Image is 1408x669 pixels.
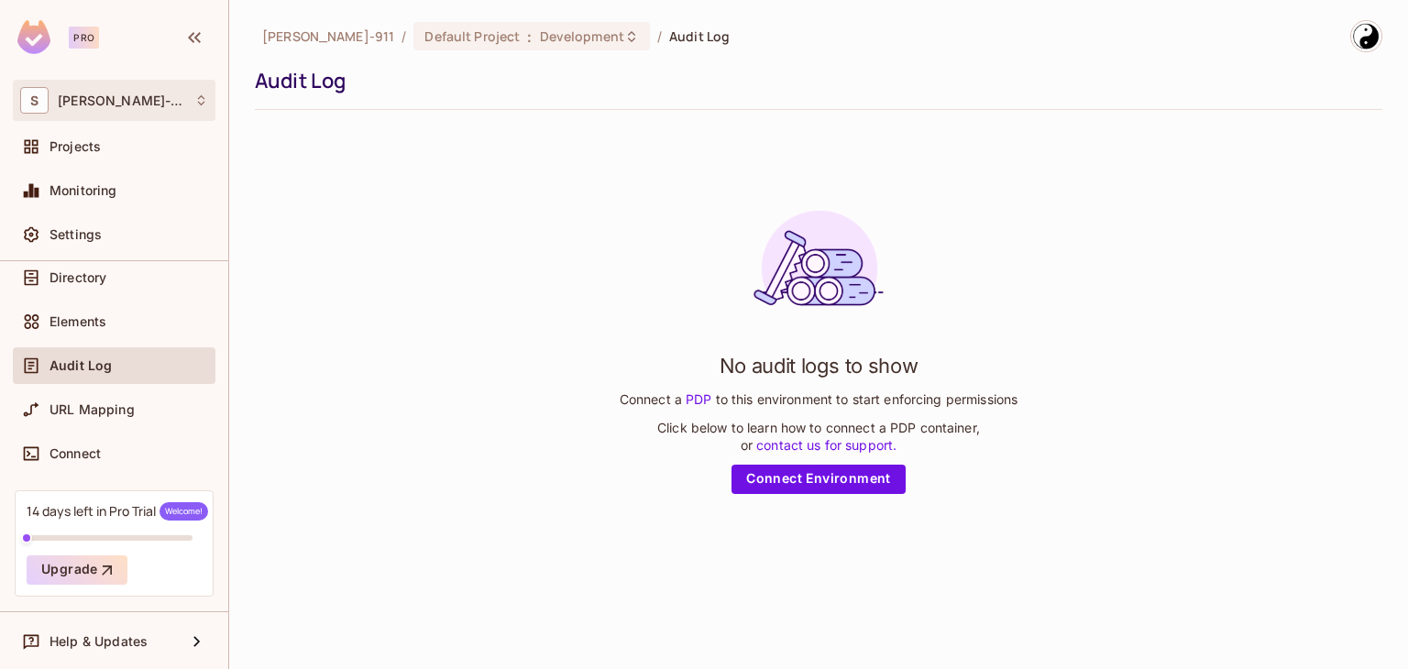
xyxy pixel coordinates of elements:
span: Monitoring [49,183,117,198]
span: Audit Log [669,27,730,45]
span: S [20,87,49,114]
span: Workspace: Sharmila-911 [58,93,185,108]
div: Audit Log [255,67,1373,94]
a: contact us for support. [753,437,896,453]
span: Connect [49,446,101,461]
h1: No audit logs to show [720,352,918,379]
span: Default Project [424,27,520,45]
span: Help & Updates [49,634,148,649]
img: Sharmila G [1351,21,1381,51]
li: / [657,27,662,45]
span: Directory [49,270,106,285]
a: PDP [682,391,716,407]
div: Pro [69,27,99,49]
p: Click below to learn how to connect a PDP container, or [657,419,980,454]
p: Connect a to this environment to start enforcing permissions [620,390,1017,408]
span: Development [540,27,624,45]
img: SReyMgAAAABJRU5ErkJggg== [17,20,50,54]
span: Welcome! [159,502,208,521]
span: Settings [49,227,102,242]
span: Projects [49,139,101,154]
button: Upgrade [27,555,127,585]
li: / [401,27,406,45]
span: URL Mapping [49,402,135,417]
span: Audit Log [49,358,112,373]
div: 14 days left in Pro Trial [27,502,208,521]
span: Elements [49,314,106,329]
span: the active workspace [262,27,394,45]
a: Connect Environment [731,465,906,494]
span: : [526,29,533,44]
